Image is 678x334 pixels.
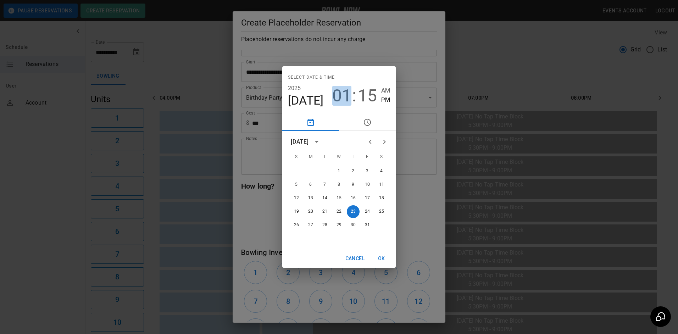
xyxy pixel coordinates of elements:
button: Next month [377,135,391,149]
span: Tuesday [318,150,331,164]
span: : [352,86,356,106]
button: pick time [339,114,396,131]
button: 2 [347,165,360,178]
span: Select date & time [288,72,335,83]
button: 28 [318,219,331,232]
button: Previous month [363,135,377,149]
button: 8 [333,178,345,191]
button: 13 [304,192,317,205]
button: PM [381,95,390,105]
span: Sunday [290,150,303,164]
button: 1 [333,165,345,178]
button: 20 [304,205,317,218]
button: Cancel [343,252,367,265]
button: 15 [333,192,345,205]
button: pick date [282,114,339,131]
button: 17 [361,192,374,205]
span: Thursday [347,150,360,164]
button: 16 [347,192,360,205]
button: 11 [375,178,388,191]
button: 15 [358,86,377,106]
span: Wednesday [333,150,345,164]
span: Saturday [375,150,388,164]
button: 27 [304,219,317,232]
button: 6 [304,178,317,191]
div: [DATE] [291,138,309,146]
button: 14 [318,192,331,205]
button: 19 [290,205,303,218]
button: OK [370,252,393,265]
button: 3 [361,165,374,178]
button: 7 [318,178,331,191]
button: 26 [290,219,303,232]
button: 4 [375,165,388,178]
button: [DATE] [288,93,324,108]
button: 21 [318,205,331,218]
button: 9 [347,178,360,191]
button: 18 [375,192,388,205]
button: 31 [361,219,374,232]
button: 24 [361,205,374,218]
button: 10 [361,178,374,191]
button: 01 [332,86,351,106]
button: 12 [290,192,303,205]
button: 30 [347,219,360,232]
button: 22 [333,205,345,218]
button: calendar view is open, switch to year view [311,136,323,148]
span: Friday [361,150,374,164]
button: 25 [375,205,388,218]
button: 5 [290,178,303,191]
button: AM [381,86,390,95]
button: 2025 [288,83,301,93]
button: 29 [333,219,345,232]
button: 23 [347,205,360,218]
span: Monday [304,150,317,164]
